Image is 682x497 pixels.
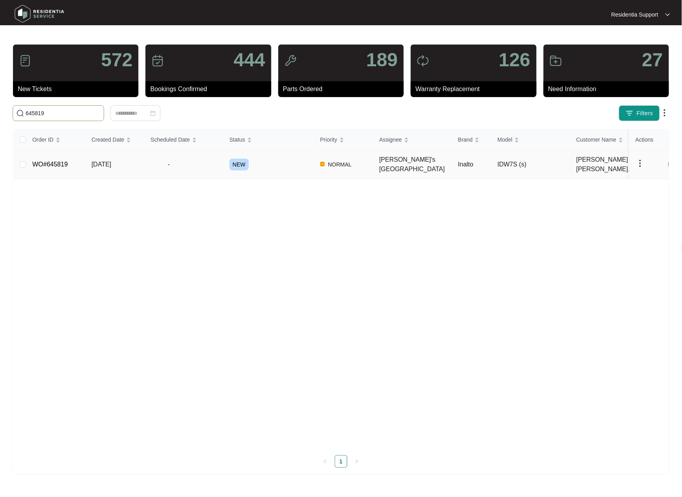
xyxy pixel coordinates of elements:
img: icon [151,54,164,67]
span: Status [229,135,245,144]
li: Next Page [350,455,363,468]
p: Bookings Confirmed [150,84,271,94]
img: residentia service logo [12,2,67,26]
span: [DATE] [91,161,111,168]
p: Parts Ordered [283,84,404,94]
th: Status [223,129,314,150]
span: Order ID [32,135,54,144]
li: Previous Page [319,455,332,468]
span: NORMAL [325,160,355,169]
p: 572 [101,50,132,69]
img: dropdown arrow [635,159,645,168]
p: 126 [499,50,530,69]
div: [PERSON_NAME]'s [GEOGRAPHIC_DATA] [379,155,452,174]
span: Scheduled Date [151,135,190,144]
button: right [350,455,363,468]
p: 27 [642,50,663,69]
img: Vercel Logo [320,162,325,166]
button: left [319,455,332,468]
img: dropdown arrow [665,13,670,17]
img: icon [550,54,562,67]
th: Brand [452,129,491,150]
a: 1 [335,456,347,467]
span: right [354,459,359,464]
img: icon [19,54,32,67]
th: Assignee [373,129,452,150]
th: Model [491,129,570,150]
button: filter iconFilters [619,105,660,121]
img: filter icon [626,109,634,117]
th: Created Date [85,129,144,150]
td: IDW7S (s) [491,150,570,179]
p: New Tickets [18,84,138,94]
span: Filters [637,109,653,118]
span: Model [498,135,512,144]
span: [PERSON_NAME] - [PERSON_NAME]... [576,155,639,174]
p: Need Information [548,84,669,94]
span: - [151,160,187,169]
p: Residentia Support [611,11,658,19]
p: 189 [366,50,398,69]
span: Inalto [458,161,473,168]
span: Created Date [91,135,124,144]
a: WO#645819 [32,161,68,168]
span: Assignee [379,135,402,144]
th: Scheduled Date [144,129,223,150]
img: dropdown arrow [660,108,669,118]
input: Search by Order Id, Assignee Name, Customer Name, Brand and Model [26,109,101,118]
th: Order ID [26,129,85,150]
img: search-icon [16,109,24,117]
th: Actions [629,129,669,150]
p: 444 [234,50,265,69]
span: Brand [458,135,473,144]
span: NEW [229,159,249,170]
span: Customer Name [576,135,617,144]
img: icon [284,54,297,67]
li: 1 [335,455,347,468]
th: Customer Name [570,129,649,150]
span: left [323,459,328,464]
th: Priority [314,129,373,150]
p: Warranty Replacement [416,84,536,94]
span: Priority [320,135,337,144]
img: icon [417,54,429,67]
